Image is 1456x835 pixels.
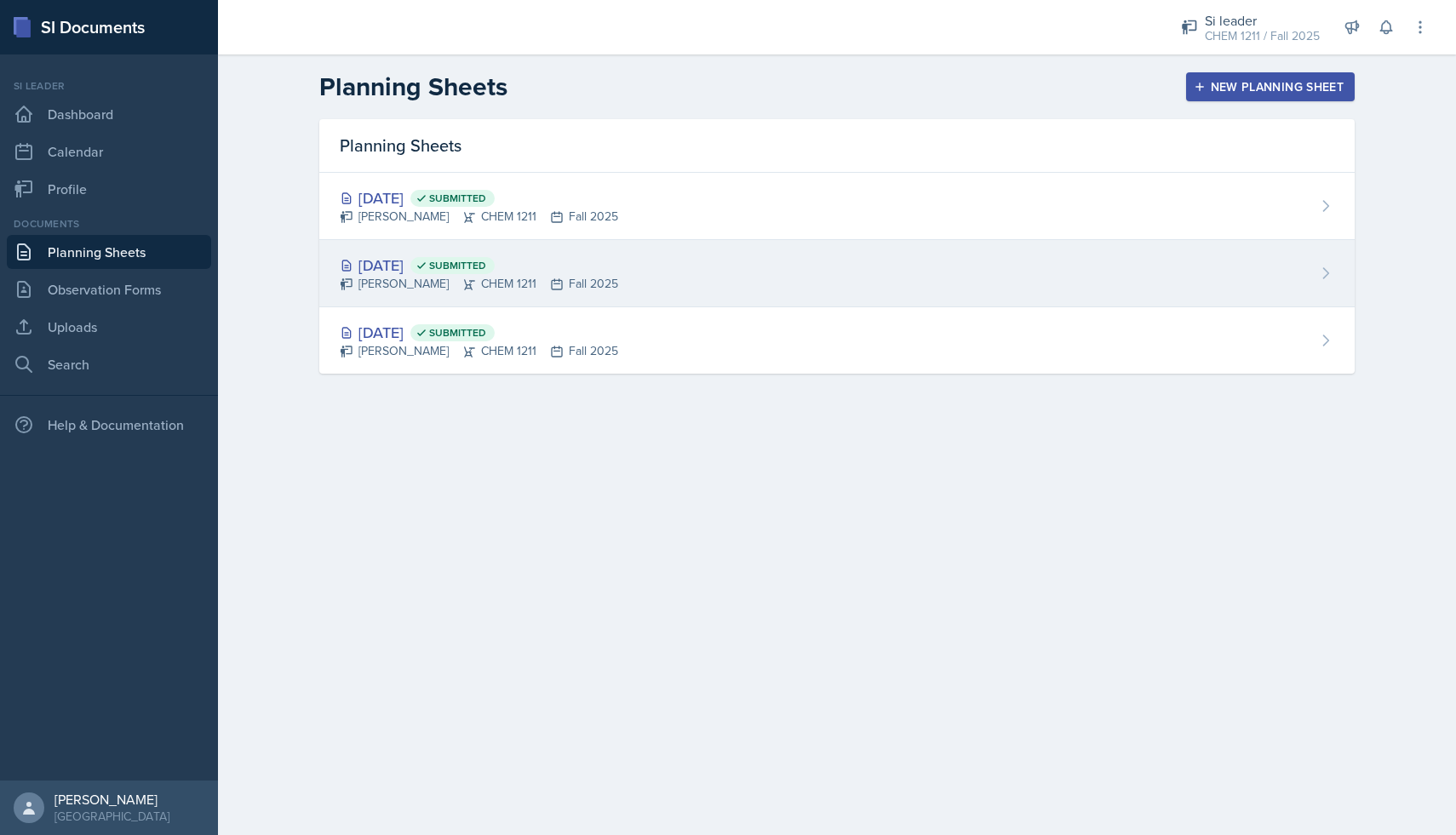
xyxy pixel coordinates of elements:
[340,254,618,277] div: [DATE]
[7,235,211,269] a: Planning Sheets
[1205,27,1320,45] div: CHEM 1211 / Fall 2025
[7,78,211,94] div: Si leader
[340,342,618,360] div: [PERSON_NAME] CHEM 1211 Fall 2025
[429,192,486,205] span: Submitted
[340,208,618,226] div: [PERSON_NAME] CHEM 1211 Fall 2025
[7,216,211,232] div: Documents
[340,321,618,344] div: [DATE]
[319,173,1355,240] a: [DATE] Submitted [PERSON_NAME]CHEM 1211Fall 2025
[7,310,211,344] a: Uploads
[7,347,211,381] a: Search
[54,791,169,808] div: [PERSON_NAME]
[1205,10,1320,31] div: Si leader
[319,71,507,102] h2: Planning Sheets
[319,307,1355,374] a: [DATE] Submitted [PERSON_NAME]CHEM 1211Fall 2025
[7,272,211,306] a: Observation Forms
[54,808,169,825] div: [GEOGRAPHIC_DATA]
[1186,72,1355,101] button: New Planning Sheet
[7,97,211,131] a: Dashboard
[340,186,618,209] div: [DATE]
[429,259,486,272] span: Submitted
[429,326,486,340] span: Submitted
[7,134,211,169] a: Calendar
[340,275,618,293] div: [PERSON_NAME] CHEM 1211 Fall 2025
[7,408,211,442] div: Help & Documentation
[319,240,1355,307] a: [DATE] Submitted [PERSON_NAME]CHEM 1211Fall 2025
[7,172,211,206] a: Profile
[1197,80,1344,94] div: New Planning Sheet
[319,119,1355,173] div: Planning Sheets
